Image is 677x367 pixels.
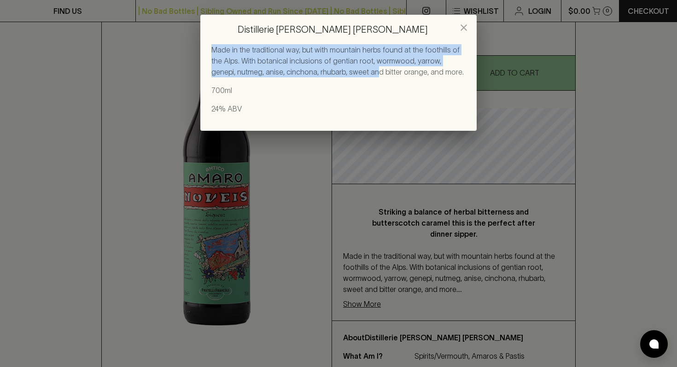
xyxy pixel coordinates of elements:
[211,85,466,96] p: 700ml
[455,18,473,37] button: close
[211,44,466,77] p: Made in the traditional way, but with mountain herbs found at the foothills of the Alps. With bot...
[649,339,659,349] img: bubble-icon
[211,103,466,114] p: 24% ABV
[200,15,477,44] h2: Distillerie [PERSON_NAME] [PERSON_NAME]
